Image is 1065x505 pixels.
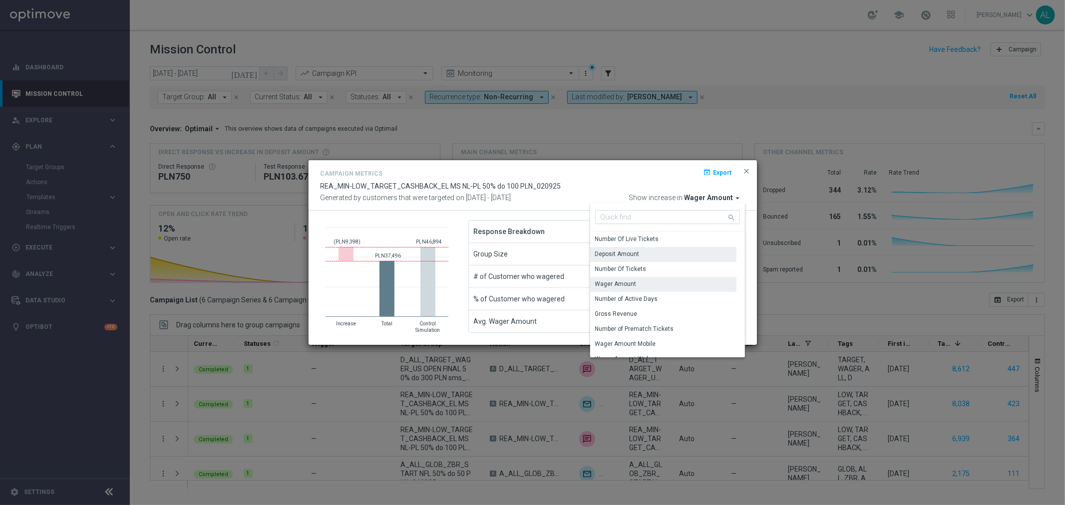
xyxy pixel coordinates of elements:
text: Control Simulation [415,321,440,333]
text: PLN37,496 [375,253,401,258]
div: Number Of Live Tickets [595,235,659,244]
div: Wager Amount Mobile [595,339,656,348]
text: PLN46,894 [416,239,442,245]
div: Number Of Tickets [595,264,647,273]
span: close [743,167,751,175]
h4: Campaign Metrics [321,170,383,177]
span: REA_MIN-LOW_TARGET_CASHBACK_EL MS NL-PL 50% do 100 PLN_020925 [321,182,561,190]
div: Number of Active Days [595,294,658,303]
i: arrow_drop_down [733,194,742,203]
span: Export [713,169,732,176]
div: Press SPACE to select this row. [590,232,736,247]
button: Wager Amount arrow_drop_down [685,194,745,203]
div: Gross Revenue [595,309,638,318]
span: Response Breakdown [474,221,545,243]
div: Press SPACE to select this row. [590,337,736,352]
button: open_in_browser Export [703,166,733,178]
div: Wager Amount [595,279,637,288]
span: Wager Amount [685,194,733,203]
div: Press SPACE to deselect this row. [590,277,736,292]
i: search [728,211,737,222]
div: Press SPACE to select this row. [590,292,736,307]
text: Total [381,321,392,326]
span: Show increase in [629,194,683,203]
input: Quick find [595,210,740,224]
div: Press SPACE to select this row. [590,307,736,322]
div: Press SPACE to select this row. [590,247,736,262]
div: Press SPACE to select this row. [590,352,736,367]
i: open_in_browser [704,168,711,176]
div: Wager Amount Web [595,354,650,363]
div: Number of Prematch Tickets [595,324,674,333]
div: Deposit Amount [595,250,640,258]
text: (PLN9,398) [334,239,360,245]
div: Press SPACE to select this row. [590,322,736,337]
div: Press SPACE to select this row. [590,262,736,277]
span: Avg. Wager Amount [474,310,537,332]
span: Generated by customers that were targeted on [321,194,465,202]
span: [DATE] - [DATE] [466,194,511,202]
text: Increase [336,321,356,326]
span: Group Size [474,243,508,265]
span: # of Customer who wagered [474,265,565,287]
span: % of Customer who wagered [474,288,565,310]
